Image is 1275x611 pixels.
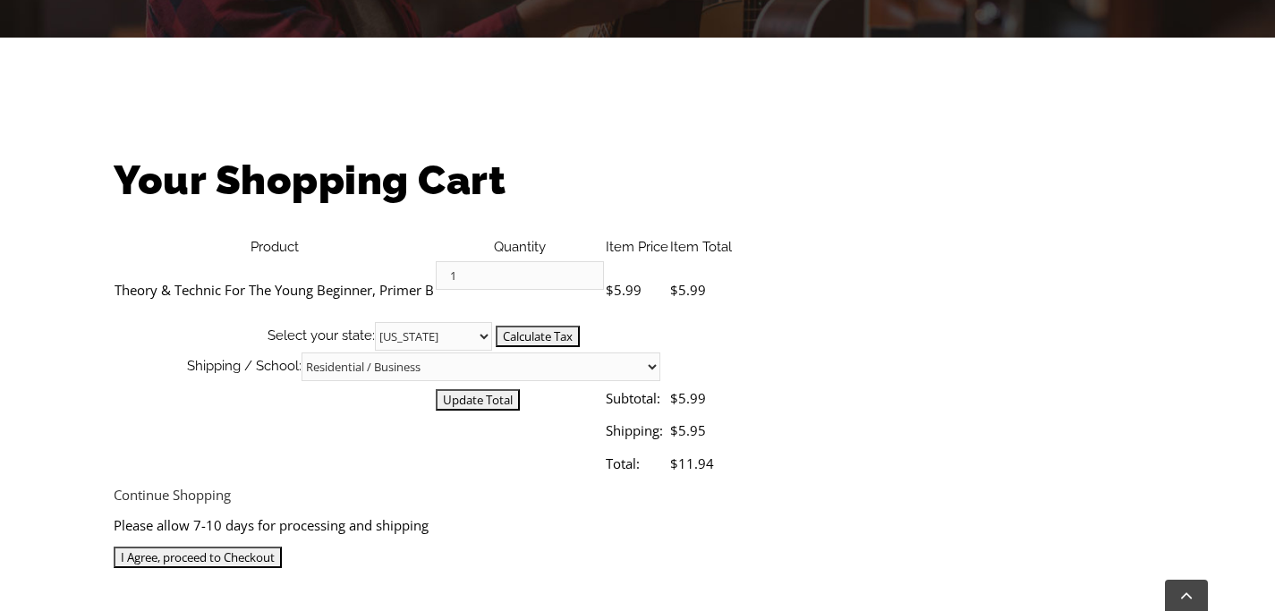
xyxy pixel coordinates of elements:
td: Theory & Technic For The Young Beginner, Primer B [114,258,435,321]
a: Continue Shopping [114,486,231,504]
td: Total: [605,447,669,479]
td: Shipping: [605,414,669,446]
td: $5.95 [669,414,733,446]
th: Product [114,236,435,259]
td: $11.94 [669,447,733,479]
th: Item Price [605,236,669,259]
td: $5.99 [605,258,669,321]
input: Calculate Tax [496,326,580,347]
th: Quantity [435,236,605,259]
div: Please allow 7-10 days for processing and shipping [114,510,1160,540]
th: Shipping / School: [114,352,733,382]
td: $5.99 [669,382,733,414]
th: Item Total [669,236,733,259]
td: Subtotal: [605,382,669,414]
select: State billing address [375,322,492,351]
h1: Your Shopping Cart [114,152,1160,208]
th: Select your state: [114,321,733,352]
input: I Agree, proceed to Checkout [114,547,282,568]
td: $5.99 [669,258,733,321]
input: Update Total [436,389,520,411]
